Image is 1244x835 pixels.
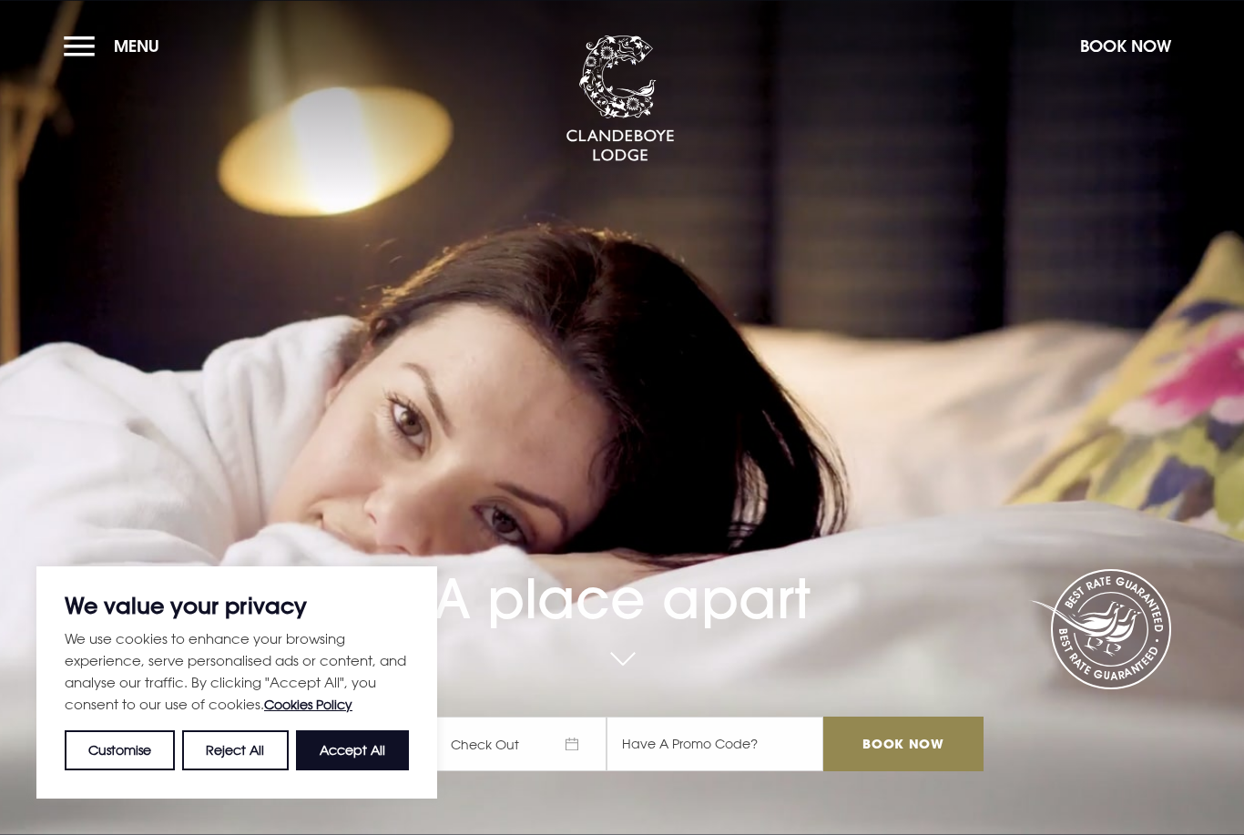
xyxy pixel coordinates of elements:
p: We value your privacy [65,595,409,616]
span: Menu [114,36,159,56]
span: Check Out [433,717,607,771]
input: Book Now [823,717,984,771]
div: We value your privacy [36,566,437,799]
a: Cookies Policy [264,697,352,712]
p: We use cookies to enhance your browsing experience, serve personalised ads or content, and analys... [65,627,409,716]
button: Accept All [296,730,409,770]
button: Menu [64,26,168,66]
img: Clandeboye Lodge [566,36,675,163]
input: Have A Promo Code? [607,717,823,771]
button: Reject All [182,730,288,770]
button: Customise [65,730,175,770]
h1: A place apart [260,515,984,631]
button: Book Now [1071,26,1180,66]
